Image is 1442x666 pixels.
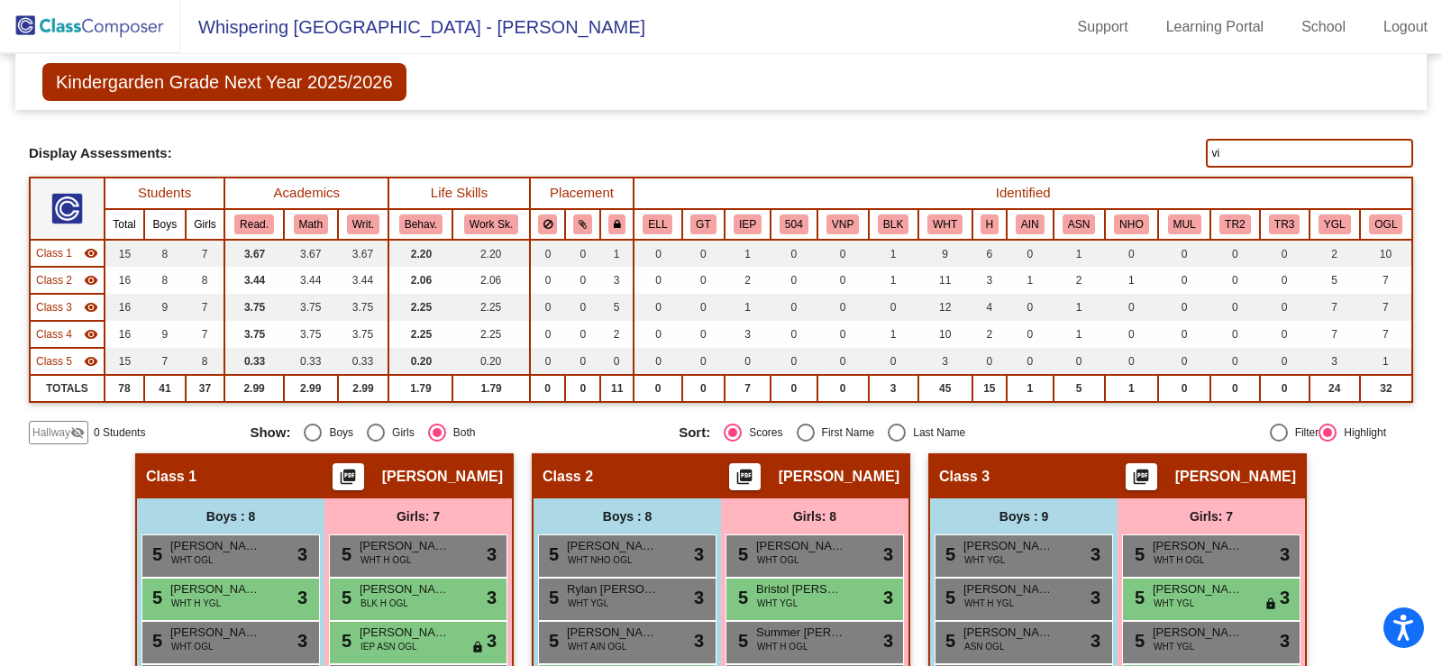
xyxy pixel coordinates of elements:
[1154,553,1204,567] span: WHT H OGL
[1105,375,1158,402] td: 1
[725,240,771,267] td: 1
[105,348,144,375] td: 15
[565,321,600,348] td: 0
[815,424,875,441] div: First Name
[817,267,869,294] td: 0
[565,209,600,240] th: Keep with students
[382,468,503,486] span: [PERSON_NAME]
[1063,214,1095,234] button: ASN
[869,209,918,240] th: Black
[36,353,72,369] span: Class 5
[84,327,98,342] mat-icon: visibility
[1287,13,1360,41] a: School
[105,267,144,294] td: 16
[1260,348,1310,375] td: 0
[29,145,172,161] span: Display Assessments:
[452,375,529,402] td: 1.79
[1158,267,1210,294] td: 0
[1007,294,1054,321] td: 0
[1210,240,1260,267] td: 0
[1288,424,1319,441] div: Filter
[1007,321,1054,348] td: 0
[565,375,600,402] td: 0
[694,541,704,568] span: 3
[682,348,726,375] td: 0
[1210,348,1260,375] td: 0
[105,178,224,209] th: Students
[972,294,1007,321] td: 4
[1158,209,1210,240] th: Multiracial
[725,321,771,348] td: 3
[1310,321,1360,348] td: 7
[939,468,990,486] span: Class 3
[144,209,186,240] th: Boys
[1310,240,1360,267] td: 2
[1158,321,1210,348] td: 0
[534,498,721,534] div: Boys : 8
[186,375,224,402] td: 37
[567,580,657,598] span: Rylan [PERSON_NAME]
[1360,294,1412,321] td: 7
[725,348,771,375] td: 0
[322,424,353,441] div: Boys
[224,321,284,348] td: 3.75
[452,294,529,321] td: 2.25
[297,584,307,611] span: 3
[1260,240,1310,267] td: 0
[972,267,1007,294] td: 3
[1210,209,1260,240] th: Tier 2
[600,375,634,402] td: 11
[284,267,338,294] td: 3.44
[1118,498,1305,534] div: Girls: 7
[333,463,364,490] button: Print Students Details
[826,214,859,234] button: VNP
[734,468,755,493] mat-icon: picture_as_pdf
[1310,375,1360,402] td: 24
[338,321,389,348] td: 3.75
[1105,267,1158,294] td: 1
[385,424,415,441] div: Girls
[918,209,972,240] th: White
[918,267,972,294] td: 11
[1360,209,1412,240] th: Older K
[869,240,918,267] td: 1
[972,321,1007,348] td: 2
[565,267,600,294] td: 0
[1054,321,1105,348] td: 1
[694,584,704,611] span: 3
[1105,348,1158,375] td: 0
[918,294,972,321] td: 12
[224,267,284,294] td: 3.44
[1063,13,1143,41] a: Support
[1105,321,1158,348] td: 0
[36,272,72,288] span: Class 2
[941,544,955,564] span: 5
[1369,214,1402,234] button: OGL
[927,214,963,234] button: WHT
[567,537,657,555] span: [PERSON_NAME] [PERSON_NAME]
[464,214,518,234] button: Work Sk.
[600,267,634,294] td: 3
[338,348,389,375] td: 0.33
[42,63,406,101] span: Kindergarden Grade Next Year 2025/2026
[224,294,284,321] td: 3.75
[186,294,224,321] td: 7
[30,267,105,294] td: Cori Goldstein - No Class Name
[963,580,1054,598] span: [PERSON_NAME]
[1260,209,1310,240] th: Tier 3
[1210,375,1260,402] td: 0
[634,267,681,294] td: 0
[284,240,338,267] td: 3.67
[388,240,452,267] td: 2.20
[1130,468,1152,493] mat-icon: picture_as_pdf
[869,348,918,375] td: 0
[1168,214,1201,234] button: MUL
[105,240,144,267] td: 15
[771,240,817,267] td: 0
[1310,267,1360,294] td: 5
[186,267,224,294] td: 8
[30,375,105,402] td: TOTALS
[32,424,70,441] span: Hallway
[1158,348,1210,375] td: 0
[144,267,186,294] td: 8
